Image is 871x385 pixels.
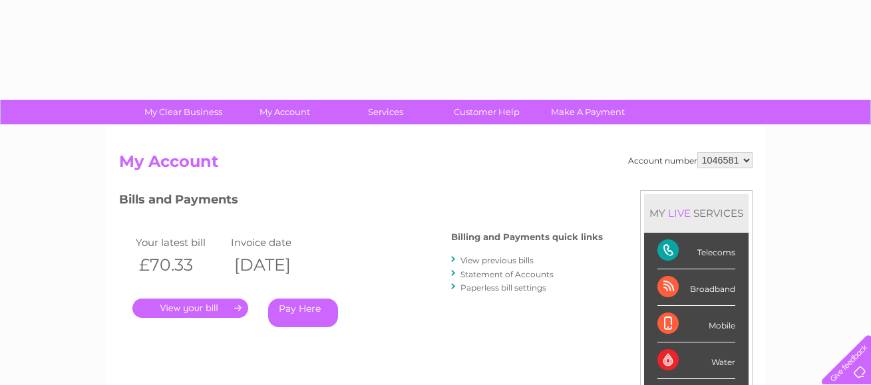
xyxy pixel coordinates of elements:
[228,251,323,279] th: [DATE]
[119,190,603,213] h3: Bills and Payments
[128,100,238,124] a: My Clear Business
[628,152,753,168] div: Account number
[432,100,542,124] a: Customer Help
[119,152,753,178] h2: My Account
[460,255,534,265] a: View previous bills
[657,342,735,379] div: Water
[451,232,603,242] h4: Billing and Payments quick links
[228,233,323,251] td: Invoice date
[644,194,749,232] div: MY SERVICES
[657,306,735,342] div: Mobile
[331,100,440,124] a: Services
[657,233,735,269] div: Telecoms
[460,283,546,293] a: Paperless bill settings
[132,251,228,279] th: £70.33
[230,100,339,124] a: My Account
[460,269,554,279] a: Statement of Accounts
[533,100,643,124] a: Make A Payment
[132,299,248,318] a: .
[657,269,735,306] div: Broadband
[132,233,228,251] td: Your latest bill
[665,207,693,219] div: LIVE
[268,299,338,327] a: Pay Here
